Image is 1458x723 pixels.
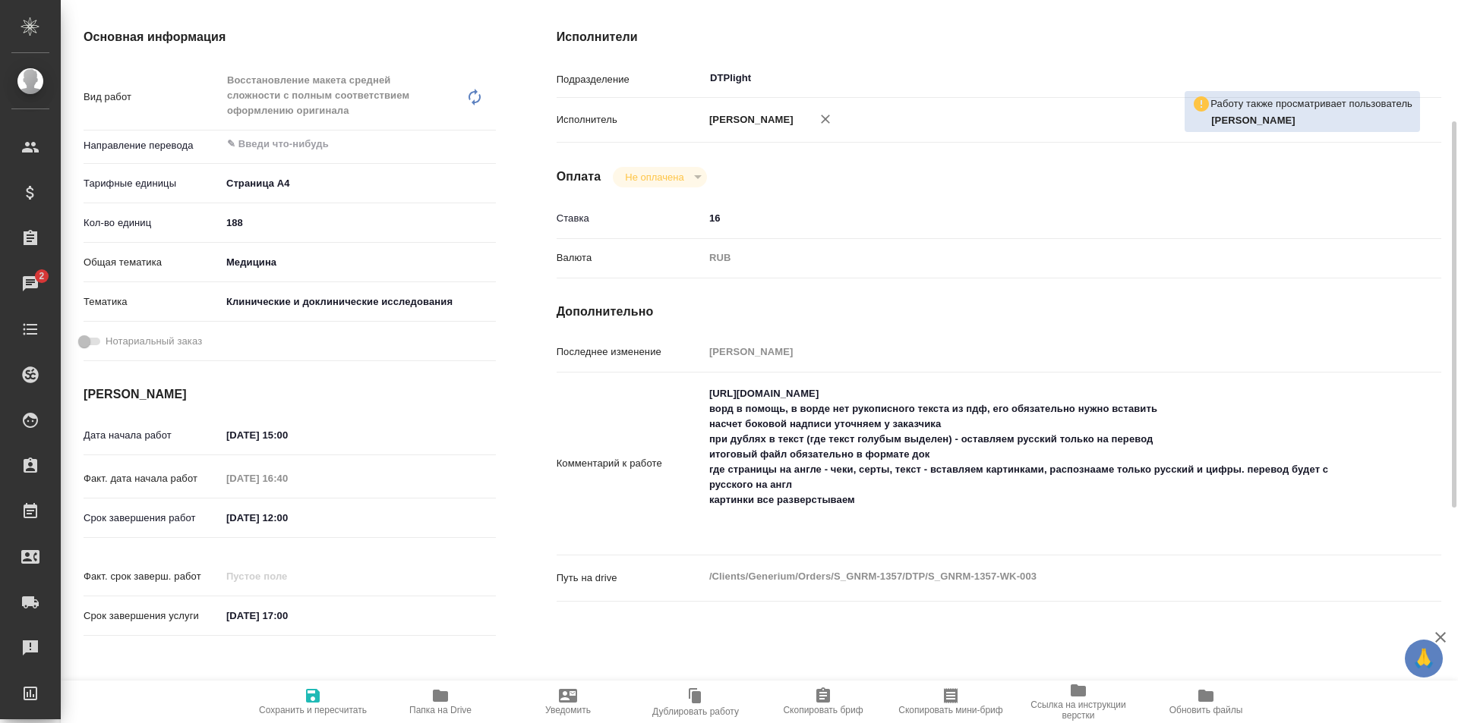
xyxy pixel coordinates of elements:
p: Риянова Анна [1211,113,1412,128]
h4: Основная информация [84,28,496,46]
span: Скопировать мини-бриф [898,705,1002,715]
span: 🙏 [1411,643,1437,674]
input: Пустое поле [704,341,1368,363]
h4: Исполнители [557,28,1441,46]
button: Open [488,143,491,146]
button: Скопировать мини-бриф [887,681,1015,723]
span: Дублировать работу [652,706,739,717]
span: Нотариальный заказ [106,334,202,349]
p: Вид работ [84,90,221,105]
p: Тарифные единицы [84,176,221,191]
p: Путь на drive [557,571,704,586]
input: ✎ Введи что-нибудь [704,207,1368,229]
span: 2 [30,269,53,284]
div: Медицина [221,250,496,275]
button: Уведомить [504,681,632,723]
input: ✎ Введи что-нибудь [221,605,354,627]
b: [PERSON_NAME] [1211,115,1295,126]
p: Работу также просматривает пользователь [1210,96,1412,112]
p: Подразделение [557,72,704,87]
a: 2 [4,265,57,303]
p: Дата начала работ [84,428,221,443]
p: Направление перевода [84,138,221,153]
textarea: /Clients/Generium/Orders/S_GNRM-1357/DTP/S_GNRM-1357-WK-003 [704,564,1368,589]
h4: Дополнительно [557,303,1441,321]
div: Не оплачена [613,167,706,187]
textarea: [URL][DOMAIN_NAME] ворд в помощь, в ворде нет рукописного текста из пдф, его обязательно нужно вс... [704,381,1368,543]
p: Срок завершения работ [84,511,221,526]
p: Последнее изменение [557,344,704,360]
button: Ссылка на инструкции верстки [1015,681,1142,723]
input: ✎ Введи что-нибудь [221,212,496,234]
button: Сохранить и пересчитать [249,681,377,723]
p: Факт. срок заверш. работ [84,569,221,584]
p: [PERSON_NAME] [704,112,794,127]
button: Скопировать бриф [759,681,887,723]
p: Срок завершения услуги [84,608,221,624]
button: Open [1359,77,1362,80]
div: Клинические и доклинические исследования [221,289,496,315]
p: Тематика [84,294,221,310]
input: ✎ Введи что-нибудь [221,424,354,446]
span: Сохранить и пересчитать [259,705,367,715]
p: Кол-во единиц [84,215,221,231]
span: Папка на Drive [409,705,472,715]
p: Валюта [557,250,704,266]
input: Пустое поле [221,467,354,489]
p: Факт. дата начала работ [84,471,221,486]
p: Исполнитель [557,112,704,127]
span: Обновить файлы [1169,705,1243,715]
input: ✎ Введи что-нибудь [221,507,354,529]
div: Страница А4 [221,171,496,196]
input: Пустое поле [221,565,354,587]
h4: Оплата [557,168,601,186]
p: Ставка [557,211,704,226]
button: Обновить файлы [1142,681,1270,723]
span: Уведомить [545,705,591,715]
input: ✎ Введи что-нибудь [226,135,440,153]
h4: [PERSON_NAME] [84,385,496,404]
p: Общая тематика [84,255,221,270]
button: Удалить исполнителя [809,102,842,136]
div: RUB [704,245,1368,271]
span: Ссылка на инструкции верстки [1024,699,1133,721]
button: Не оплачена [620,171,688,184]
button: 🙏 [1405,640,1443,677]
span: Скопировать бриф [783,705,863,715]
button: Дублировать работу [632,681,759,723]
p: Комментарий к работе [557,456,704,471]
button: Папка на Drive [377,681,504,723]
